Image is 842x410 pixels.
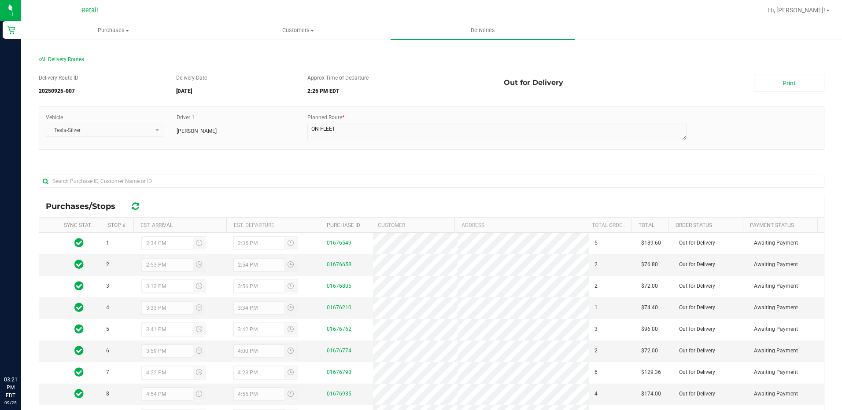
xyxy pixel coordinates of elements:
span: $96.00 [641,325,658,333]
span: In Sync [74,237,84,249]
th: Customer [371,218,454,233]
span: Out for Delivery [679,325,715,333]
span: 4 [106,304,109,312]
span: 8 [106,390,109,398]
a: Total [639,222,654,228]
a: Sync Status [64,222,98,228]
a: Est. Arrival [140,222,173,228]
span: Awaiting Payment [754,325,798,333]
span: 5 [595,239,598,247]
span: Customers [206,26,390,34]
th: Total Order Lines [585,218,631,233]
label: Vehicle [46,113,63,121]
a: 01676774 [327,348,351,354]
a: Order Status [676,222,712,228]
span: $74.40 [641,304,658,312]
a: Customers [206,21,390,40]
span: In Sync [74,258,84,271]
span: $72.00 [641,282,658,290]
span: 3 [106,282,109,290]
label: Delivery Route ID [39,74,78,82]
span: Retail [81,7,98,14]
span: Awaiting Payment [754,347,798,355]
span: All Delivery Routes [39,56,84,62]
span: In Sync [74,280,84,292]
span: In Sync [74,388,84,400]
span: Out for Delivery [679,260,715,269]
span: 7 [106,368,109,377]
h5: 2:25 PM EDT [307,88,491,94]
span: [PERSON_NAME] [177,127,217,135]
span: Deliveries [459,26,507,34]
a: Payment Status [750,222,794,228]
a: 01676935 [327,391,351,397]
span: In Sync [74,344,84,357]
a: Print Manifest [754,74,824,92]
span: 2 [595,282,598,290]
h5: [DATE] [176,88,294,94]
a: Purchases [21,21,206,40]
a: Purchase ID [327,222,360,228]
span: 2 [595,347,598,355]
span: Out for Delivery [504,74,563,92]
span: $174.00 [641,390,661,398]
span: Out for Delivery [679,368,715,377]
a: 01676549 [327,240,351,246]
label: Delivery Date [176,74,207,82]
th: Address [454,218,585,233]
a: 01676210 [327,304,351,311]
span: Purchases [22,26,205,34]
span: 2 [106,260,109,269]
span: $189.60 [641,239,661,247]
a: Stop # [108,222,126,228]
strong: 20250925-007 [39,88,75,94]
p: 03:21 PM EDT [4,376,17,399]
span: 6 [595,368,598,377]
a: 01676805 [327,283,351,289]
span: $72.00 [641,347,658,355]
span: In Sync [74,301,84,314]
span: In Sync [74,323,84,335]
span: 5 [106,325,109,333]
span: 6 [106,347,109,355]
span: Awaiting Payment [754,390,798,398]
span: 4 [595,390,598,398]
inline-svg: Retail [7,26,15,34]
label: Driver 1 [177,113,195,121]
th: Est. Departure [226,218,319,233]
span: Awaiting Payment [754,304,798,312]
span: Out for Delivery [679,282,715,290]
span: Out for Delivery [679,347,715,355]
span: $76.80 [641,260,658,269]
input: Search Purchase ID, Customer Name or ID [39,175,824,188]
span: Out for Delivery [679,304,715,312]
span: Hi, [PERSON_NAME]! [768,7,825,14]
p: 09/25 [4,399,17,406]
span: 3 [595,325,598,333]
span: Awaiting Payment [754,368,798,377]
span: $129.36 [641,368,661,377]
a: 01676762 [327,326,351,332]
span: Awaiting Payment [754,260,798,269]
span: Out for Delivery [679,390,715,398]
a: 01676798 [327,369,351,375]
a: 01676658 [327,261,351,267]
label: Approx Time of Departure [307,74,369,82]
span: Awaiting Payment [754,282,798,290]
span: Out for Delivery [679,239,715,247]
span: 1 [595,304,598,312]
span: 1 [106,239,109,247]
span: Purchases/Stops [46,201,124,211]
span: Awaiting Payment [754,239,798,247]
span: In Sync [74,366,84,378]
span: 2 [595,260,598,269]
iframe: Resource center [9,340,35,366]
a: Deliveries [391,21,575,40]
label: Planned Route [307,113,344,121]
